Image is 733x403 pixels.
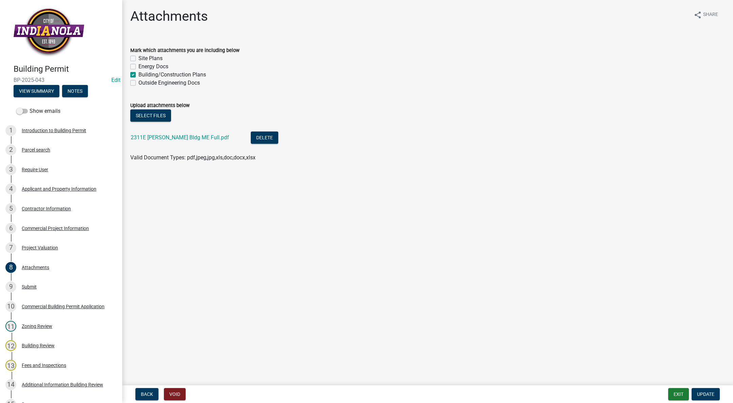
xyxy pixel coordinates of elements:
[22,324,52,329] div: Zoning Review
[5,223,16,234] div: 6
[22,167,48,172] div: Require User
[130,154,256,161] span: Valid Document Types: pdf,jpeg,jpg,xls,doc,docx,xlsx
[22,245,58,250] div: Project Valuation
[22,382,103,387] div: Additional Information Building Review
[14,64,117,74] h4: Building Permit
[22,304,105,309] div: Commercial Building Permit Application
[5,379,16,390] div: 14
[22,363,66,368] div: Fees and Inspections
[692,388,720,400] button: Update
[703,11,718,19] span: Share
[14,77,109,83] span: BP-2025-043
[694,11,702,19] i: share
[164,388,186,400] button: Void
[14,85,59,97] button: View Summary
[697,391,714,397] span: Update
[5,125,16,136] div: 1
[5,301,16,312] div: 10
[138,63,168,71] label: Energy Docs
[62,85,88,97] button: Notes
[251,135,278,141] wm-modal-confirm: Delete Document
[22,284,37,289] div: Submit
[138,54,163,63] label: Site Plans
[22,128,86,133] div: Introduction to Building Permit
[14,89,59,94] wm-modal-confirm: Summary
[5,144,16,155] div: 2
[22,343,55,348] div: Building Review
[668,388,689,400] button: Exit
[16,107,60,115] label: Show emails
[22,226,89,231] div: Commercial Project Information
[5,242,16,253] div: 7
[130,48,240,53] label: Mark which attachments you are including below
[111,77,120,83] a: Edit
[22,206,71,211] div: Contractor Information
[135,388,158,400] button: Back
[5,321,16,332] div: 11
[5,164,16,175] div: 3
[5,262,16,273] div: 8
[14,7,84,57] img: City of Indianola, Iowa
[5,203,16,214] div: 5
[5,183,16,194] div: 4
[130,103,190,108] label: Upload attachments below
[688,8,723,21] button: shareShare
[5,340,16,351] div: 12
[251,132,278,144] button: Delete
[22,147,50,152] div: Parcel search
[5,281,16,292] div: 9
[138,71,206,79] label: Building/Construction Plans
[62,89,88,94] wm-modal-confirm: Notes
[5,360,16,371] div: 13
[111,77,120,83] wm-modal-confirm: Edit Application Number
[131,134,229,141] a: 2311E [PERSON_NAME] Bldg ME Full.pdf
[22,265,49,270] div: Attachments
[138,79,200,87] label: Outside Engineering Docs
[130,109,171,122] button: Select files
[22,187,96,191] div: Applicant and Property Information
[130,8,208,24] h1: Attachments
[141,391,153,397] span: Back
